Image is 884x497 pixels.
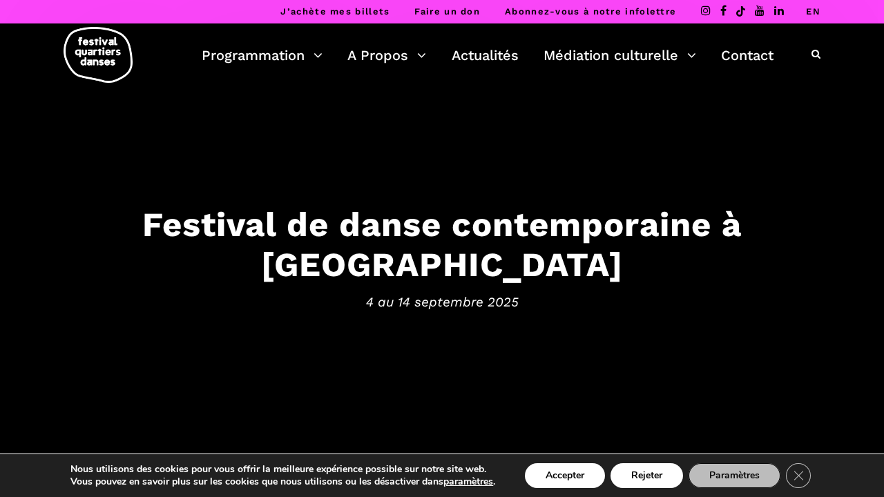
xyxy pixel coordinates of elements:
[689,463,780,488] button: Paramètres
[611,463,683,488] button: Rejeter
[280,6,390,17] a: J’achète mes billets
[347,43,426,67] a: A Propos
[452,43,519,67] a: Actualités
[721,43,773,67] a: Contact
[525,463,605,488] button: Accepter
[202,43,323,67] a: Programmation
[14,292,870,313] span: 4 au 14 septembre 2025
[544,43,696,67] a: Médiation culturelle
[505,6,676,17] a: Abonnez-vous à notre infolettre
[806,6,820,17] a: EN
[64,27,133,83] img: logo-fqd-med
[786,463,811,488] button: Close GDPR Cookie Banner
[70,463,495,476] p: Nous utilisons des cookies pour vous offrir la meilleure expérience possible sur notre site web.
[14,204,870,285] h3: Festival de danse contemporaine à [GEOGRAPHIC_DATA]
[414,6,480,17] a: Faire un don
[443,476,493,488] button: paramètres
[70,476,495,488] p: Vous pouvez en savoir plus sur les cookies que nous utilisons ou les désactiver dans .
